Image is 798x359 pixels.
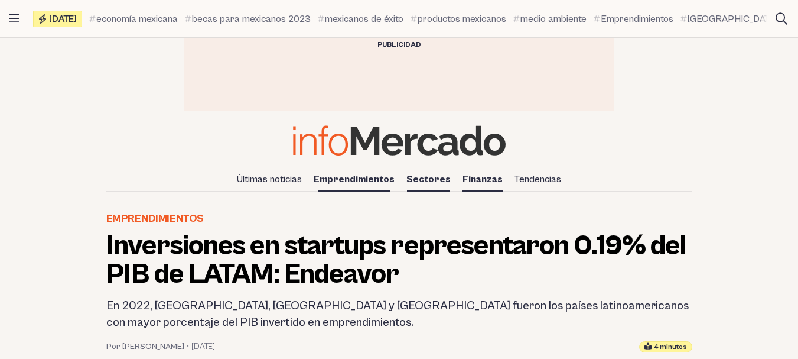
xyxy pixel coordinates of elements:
[510,169,566,189] a: Tendencias
[96,12,178,26] span: economía mexicana
[106,298,692,331] h2: En 2022, [GEOGRAPHIC_DATA], [GEOGRAPHIC_DATA] y [GEOGRAPHIC_DATA] fueron los países latinoamerica...
[513,12,587,26] a: medio ambiente
[520,12,587,26] span: medio ambiente
[185,12,311,26] a: becas para mexicanos 2023
[89,12,178,26] a: economía mexicana
[402,169,455,189] a: Sectores
[106,341,184,352] a: Por [PERSON_NAME]
[309,169,399,189] a: Emprendimientos
[639,341,692,352] div: Tiempo estimado de lectura: 4 minutos
[688,12,777,26] span: [GEOGRAPHIC_DATA]
[184,38,614,52] div: Publicidad
[192,12,311,26] span: becas para mexicanos 2023
[232,169,307,189] a: Últimas noticias
[680,12,777,26] a: [GEOGRAPHIC_DATA]
[418,12,506,26] span: productos mexicanos
[49,14,77,24] span: [DATE]
[191,341,215,352] time: 11 junio, 2023 18:57
[601,12,673,26] span: Emprendimientos
[411,12,506,26] a: productos mexicanos
[458,169,507,189] a: Finanzas
[325,12,403,26] span: mexicanos de éxito
[318,12,403,26] a: mexicanos de éxito
[106,211,204,227] a: Emprendimientos
[293,125,506,156] img: Infomercado México logo
[594,12,673,26] a: Emprendimientos
[187,341,189,352] span: •
[106,232,692,289] h1: Inversiones en startups representaron 0.19% del PIB de LATAM: Endeavor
